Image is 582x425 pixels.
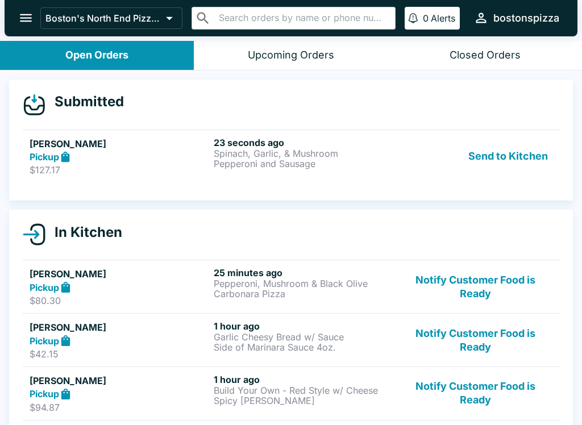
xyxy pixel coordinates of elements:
[30,267,209,281] h5: [PERSON_NAME]
[214,267,393,278] h6: 25 minutes ago
[30,295,209,306] p: $80.30
[215,10,390,26] input: Search orders by name or phone number
[214,289,393,299] p: Carbonara Pizza
[214,159,393,169] p: Pepperoni and Sausage
[464,137,552,176] button: Send to Kitchen
[214,320,393,332] h6: 1 hour ago
[23,313,559,366] a: [PERSON_NAME]Pickup$42.151 hour agoGarlic Cheesy Bread w/ SauceSide of Marinara Sauce 4oz.Notify ...
[398,374,552,413] button: Notify Customer Food is Ready
[214,374,393,385] h6: 1 hour ago
[30,164,209,176] p: $127.17
[23,260,559,313] a: [PERSON_NAME]Pickup$80.3025 minutes agoPepperoni, Mushroom & Black OliveCarbonara PizzaNotify Cus...
[493,11,559,25] div: bostonspizza
[214,148,393,159] p: Spinach, Garlic, & Mushroom
[45,224,122,241] h4: In Kitchen
[214,385,393,395] p: Build Your Own - Red Style w/ Cheese
[30,374,209,388] h5: [PERSON_NAME]
[423,13,429,24] p: 0
[11,3,40,32] button: open drawer
[214,342,393,352] p: Side of Marinara Sauce 4oz.
[30,151,59,163] strong: Pickup
[30,320,209,334] h5: [PERSON_NAME]
[23,130,559,183] a: [PERSON_NAME]Pickup$127.1723 seconds agoSpinach, Garlic, & MushroomPepperoni and SausageSend to K...
[30,282,59,293] strong: Pickup
[398,267,552,306] button: Notify Customer Food is Ready
[214,332,393,342] p: Garlic Cheesy Bread w/ Sauce
[30,388,59,399] strong: Pickup
[214,137,393,148] h6: 23 seconds ago
[30,335,59,347] strong: Pickup
[431,13,455,24] p: Alerts
[30,348,209,360] p: $42.15
[248,49,334,62] div: Upcoming Orders
[30,402,209,413] p: $94.87
[23,366,559,420] a: [PERSON_NAME]Pickup$94.871 hour agoBuild Your Own - Red Style w/ CheeseSpicy [PERSON_NAME]Notify ...
[30,137,209,151] h5: [PERSON_NAME]
[398,320,552,360] button: Notify Customer Food is Ready
[450,49,521,62] div: Closed Orders
[214,395,393,406] p: Spicy [PERSON_NAME]
[214,278,393,289] p: Pepperoni, Mushroom & Black Olive
[45,13,161,24] p: Boston's North End Pizza Bakery
[65,49,128,62] div: Open Orders
[469,6,564,30] button: bostonspizza
[40,7,182,29] button: Boston's North End Pizza Bakery
[45,93,124,110] h4: Submitted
